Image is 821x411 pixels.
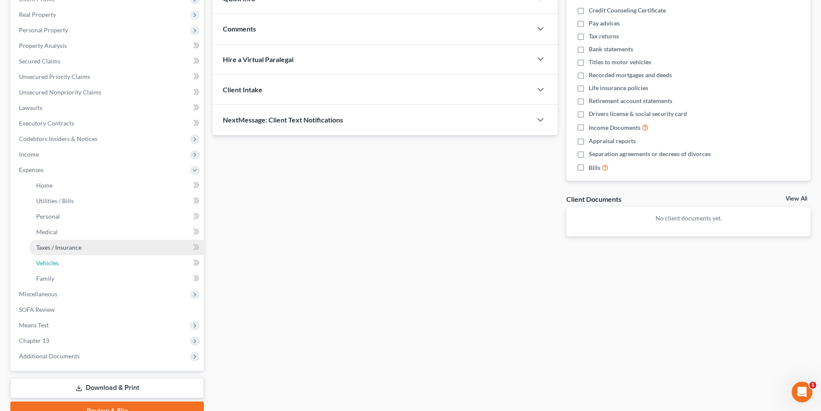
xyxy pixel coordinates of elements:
p: No client documents yet. [573,214,804,223]
span: 1 [809,382,816,389]
span: Drivers license & social security card [589,110,687,118]
span: Medical [36,228,58,235]
a: Personal [29,209,204,224]
span: Additional Documents [19,352,80,360]
span: Appraisal reports [589,137,636,145]
a: Unsecured Priority Claims [12,69,204,85]
iframe: Intercom live chat [792,382,812,402]
span: Comments [223,25,256,33]
span: Pay advices [589,19,620,28]
a: Unsecured Nonpriority Claims [12,85,204,100]
span: NextMessage: Client Text Notifications [223,116,343,124]
span: Vehicles [36,259,59,267]
span: Separation agreements or decrees of divorces [589,150,711,158]
span: Secured Claims [19,57,60,65]
a: Family [29,271,204,286]
a: View All [786,196,807,202]
span: Hire a Virtual Paralegal [223,55,293,63]
a: SOFA Review [12,302,204,317]
span: Personal Property [19,26,68,34]
a: Download & Print [10,378,204,398]
span: Taxes / Insurance [36,244,81,251]
a: Executory Contracts [12,116,204,131]
span: SOFA Review [19,306,55,313]
span: Family [36,275,54,282]
span: Unsecured Nonpriority Claims [19,88,101,96]
span: Tax returns [589,32,619,41]
span: Utilities / Bills [36,197,74,204]
span: Miscellaneous [19,290,57,298]
span: Income Documents [589,123,640,132]
span: Bank statements [589,45,633,53]
span: Real Property [19,11,56,18]
span: Means Test [19,321,49,329]
span: Client Intake [223,85,262,94]
span: Chapter 13 [19,337,49,344]
div: Client Documents [566,195,621,204]
a: Property Analysis [12,38,204,53]
span: Retirement account statements [589,97,672,105]
a: Medical [29,224,204,240]
span: Credit Counseling Certificate [589,6,666,15]
span: Life insurance policies [589,84,648,92]
a: Taxes / Insurance [29,240,204,255]
a: Utilities / Bills [29,193,204,209]
a: Vehicles [29,255,204,271]
a: Lawsuits [12,100,204,116]
span: Lawsuits [19,104,42,111]
span: Personal [36,213,60,220]
span: Titles to motor vehicles [589,58,651,66]
span: Codebtors Insiders & Notices [19,135,97,142]
span: Home [36,182,53,189]
span: Recorded mortgages and deeds [589,71,672,79]
span: Income [19,151,39,158]
span: Expenses [19,166,44,173]
span: Property Analysis [19,42,67,49]
a: Secured Claims [12,53,204,69]
span: Executory Contracts [19,119,74,127]
span: Unsecured Priority Claims [19,73,90,80]
span: Bills [589,163,600,172]
a: Home [29,178,204,193]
